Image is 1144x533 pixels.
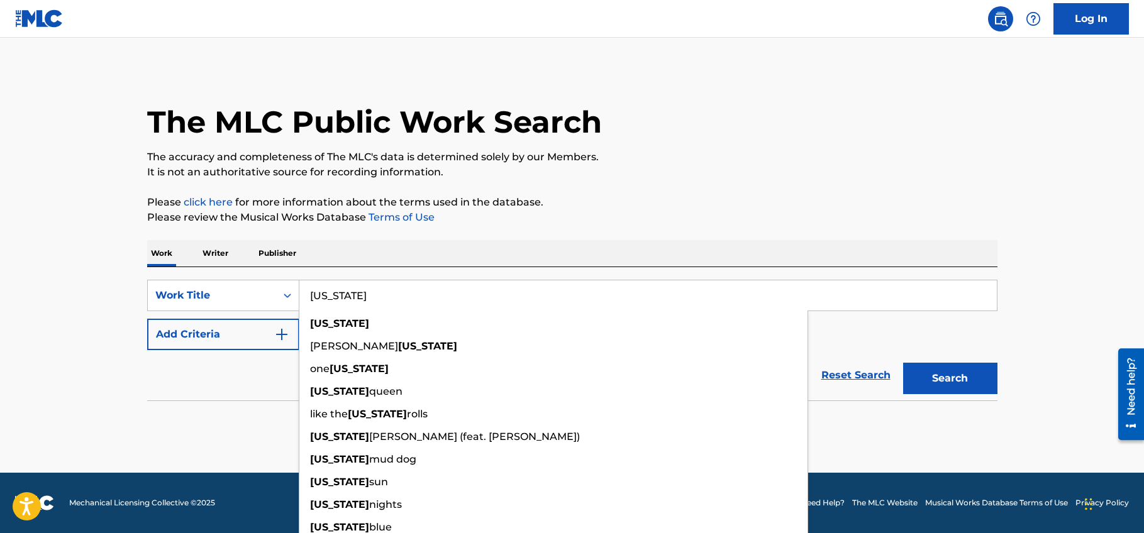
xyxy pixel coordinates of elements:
[69,497,215,508] span: Mechanical Licensing Collective © 2025
[199,240,232,266] p: Writer
[903,363,997,394] button: Search
[255,240,300,266] p: Publisher
[147,210,997,225] p: Please review the Musical Works Database
[310,498,369,510] strong: [US_STATE]
[15,495,54,510] img: logo
[184,196,233,208] a: click here
[310,521,369,533] strong: [US_STATE]
[1053,3,1129,35] a: Log In
[1021,6,1046,31] div: Help
[1081,473,1144,533] iframe: Chat Widget
[366,211,435,223] a: Terms of Use
[310,408,348,420] span: like the
[310,476,369,488] strong: [US_STATE]
[925,497,1068,508] a: Musical Works Database Terms of Use
[147,165,997,180] p: It is not an authoritative source for recording information.
[310,340,398,352] span: [PERSON_NAME]
[348,408,407,420] strong: [US_STATE]
[15,9,64,28] img: MLC Logo
[815,361,897,389] a: Reset Search
[310,385,369,397] strong: [US_STATE]
[147,280,997,400] form: Search Form
[147,150,997,165] p: The accuracy and completeness of The MLC's data is determined solely by our Members.
[993,11,1008,26] img: search
[1075,497,1129,508] a: Privacy Policy
[988,6,1013,31] a: Public Search
[369,498,402,510] span: nights
[147,195,997,210] p: Please for more information about the terms used in the database.
[155,288,269,303] div: Work Title
[369,385,403,397] span: queen
[310,453,369,465] strong: [US_STATE]
[147,319,299,350] button: Add Criteria
[310,363,330,375] span: one
[398,340,457,352] strong: [US_STATE]
[330,363,389,375] strong: [US_STATE]
[369,431,580,442] span: [PERSON_NAME] (feat. [PERSON_NAME])
[310,317,369,329] strong: [US_STATE]
[852,497,918,508] a: The MLC Website
[310,431,369,442] strong: [US_STATE]
[147,103,602,141] h1: The MLC Public Work Search
[801,497,845,508] a: Need Help?
[274,327,289,342] img: 9d2ae6d4665cec9f34b9.svg
[369,453,416,465] span: mud dog
[1085,485,1092,523] div: Drag
[1109,343,1144,447] iframe: Resource Center
[407,408,428,420] span: rolls
[369,476,388,488] span: sun
[369,521,392,533] span: blue
[1026,11,1041,26] img: help
[147,240,176,266] p: Work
